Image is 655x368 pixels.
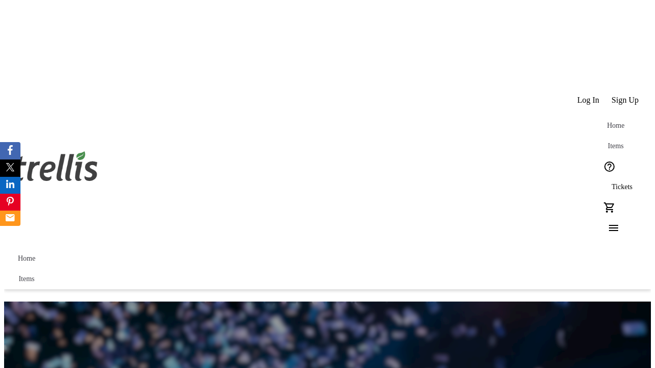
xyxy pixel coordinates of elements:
[599,116,632,136] a: Home
[599,156,620,177] button: Help
[605,90,645,110] button: Sign Up
[607,122,624,130] span: Home
[18,275,34,283] span: Items
[10,248,43,269] a: Home
[18,255,35,263] span: Home
[608,142,624,150] span: Items
[571,90,605,110] button: Log In
[612,96,639,105] span: Sign Up
[10,269,43,289] a: Items
[612,183,632,191] span: Tickets
[599,136,632,156] a: Items
[577,96,599,105] span: Log In
[10,140,101,191] img: Orient E2E Organization mf6tzBPRVD's Logo
[599,218,620,238] button: Menu
[599,197,620,218] button: Cart
[599,177,645,197] a: Tickets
